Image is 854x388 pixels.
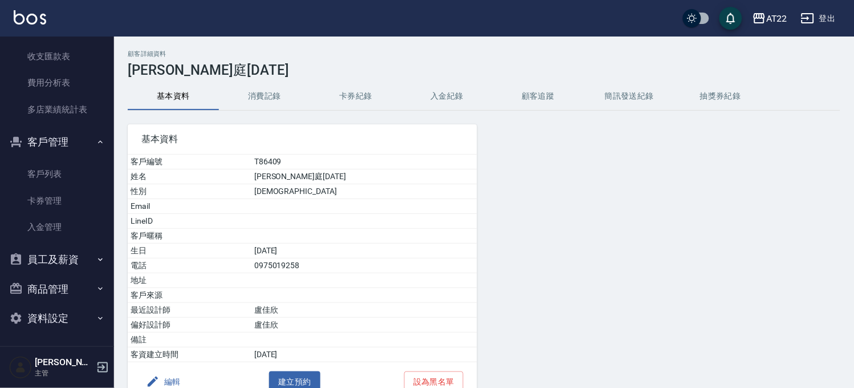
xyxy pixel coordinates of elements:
td: 電話 [128,258,251,273]
img: Logo [14,10,46,25]
td: 生日 [128,244,251,258]
td: 盧佳欣 [251,318,477,333]
span: 基本資料 [141,134,463,145]
a: 多店業績統計表 [5,96,109,123]
button: save [719,7,742,30]
button: 資料設定 [5,304,109,333]
td: T86409 [251,155,477,169]
img: Person [9,356,32,379]
td: [DEMOGRAPHIC_DATA] [251,184,477,199]
button: 顧客追蹤 [493,83,584,110]
button: 商品管理 [5,274,109,304]
button: 簡訊發送紀錄 [584,83,675,110]
button: 登出 [796,8,840,29]
a: 客戶列表 [5,161,109,187]
h5: [PERSON_NAME] [35,357,93,368]
button: AT22 [748,7,792,30]
button: 員工及薪資 [5,245,109,274]
button: 基本資料 [128,83,219,110]
button: 抽獎券紀錄 [675,83,766,110]
div: AT22 [766,11,787,26]
button: 消費記錄 [219,83,310,110]
a: 卡券管理 [5,188,109,214]
td: [DATE] [251,347,477,362]
td: 偏好設計師 [128,318,251,333]
td: Email [128,199,251,214]
td: 備註 [128,333,251,347]
td: 姓名 [128,169,251,184]
h2: 顧客詳細資料 [128,50,840,58]
p: 主管 [35,368,93,378]
h3: [PERSON_NAME]庭[DATE] [128,62,840,78]
td: 性別 [128,184,251,199]
td: [PERSON_NAME]庭[DATE] [251,169,477,184]
button: 卡券紀錄 [310,83,401,110]
td: 客戶暱稱 [128,229,251,244]
td: 0975019258 [251,258,477,273]
td: 盧佳欣 [251,303,477,318]
button: 入金紀錄 [401,83,493,110]
button: 客戶管理 [5,127,109,157]
a: 收支匯款表 [5,43,109,70]
a: 費用分析表 [5,70,109,96]
td: 最近設計師 [128,303,251,318]
td: [DATE] [251,244,477,258]
td: LineID [128,214,251,229]
td: 地址 [128,273,251,288]
td: 客戶編號 [128,155,251,169]
td: 客戶來源 [128,288,251,303]
td: 客資建立時間 [128,347,251,362]
a: 入金管理 [5,214,109,240]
